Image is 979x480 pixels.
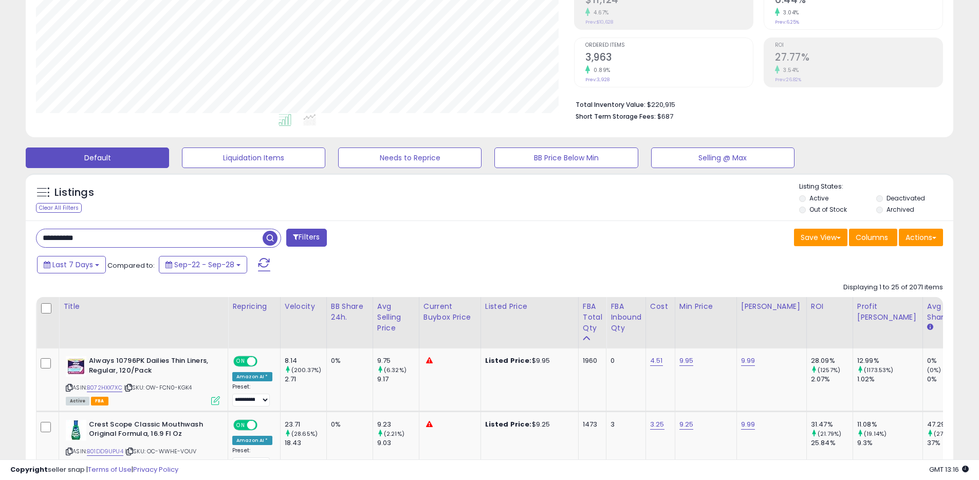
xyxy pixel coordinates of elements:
span: Last 7 Days [52,260,93,270]
div: Title [63,301,224,312]
h5: Listings [54,186,94,200]
div: 2.71 [285,375,326,384]
b: Listed Price: [485,419,532,429]
strong: Copyright [10,465,48,474]
img: 41yrxurclhL._SL40_.jpg [66,356,86,377]
div: 1473 [583,420,599,429]
button: BB Price Below Min [494,147,638,168]
span: | SKU: OC-WWHE-VOUV [125,447,196,455]
span: FBA [91,397,108,405]
div: Preset: [232,383,272,407]
b: Total Inventory Value: [576,100,645,109]
small: Prev: 26.82% [775,77,801,83]
small: 4.67% [590,9,609,16]
a: 3.25 [650,419,664,430]
span: OFF [256,357,272,366]
a: 9.99 [741,356,755,366]
button: Last 7 Days [37,256,106,273]
div: 37% [927,438,969,448]
div: Avg Selling Price [377,301,415,334]
label: Archived [886,205,914,214]
div: Velocity [285,301,322,312]
div: 18.43 [285,438,326,448]
button: Columns [849,229,897,246]
div: 0% [331,356,365,365]
img: 4121m3I1zqL._SL40_.jpg [66,420,86,440]
div: 47.29% [927,420,969,429]
div: Clear All Filters [36,203,82,213]
div: 12.99% [857,356,922,365]
a: B01DD9UPU4 [87,447,123,456]
span: ON [234,357,247,366]
small: (28.65%) [291,430,318,438]
div: Avg BB Share [927,301,965,323]
button: Save View [794,229,847,246]
div: ASIN: [66,356,220,404]
div: 9.23 [377,420,419,429]
label: Out of Stock [809,205,847,214]
small: Prev: 6.25% [775,19,799,25]
a: Terms of Use [88,465,132,474]
div: 23.71 [285,420,326,429]
div: 11.08% [857,420,922,429]
small: 3.54% [780,66,799,74]
small: (21.79%) [818,430,841,438]
div: 0% [927,375,969,384]
div: 1.02% [857,375,922,384]
div: [PERSON_NAME] [741,301,802,312]
div: 2.07% [811,375,853,384]
a: 9.99 [741,419,755,430]
span: Columns [856,232,888,243]
div: 3 [611,420,638,429]
small: (1257%) [818,366,840,374]
div: Amazon AI * [232,372,272,381]
span: All listings currently available for purchase on Amazon [66,397,89,405]
b: Listed Price: [485,356,532,365]
small: (2.21%) [384,430,404,438]
a: 9.95 [679,356,694,366]
div: seller snap | | [10,465,178,475]
b: Short Term Storage Fees: [576,112,656,121]
a: B072HXX7XC [87,383,122,392]
small: (6.32%) [384,366,407,374]
small: (1173.53%) [864,366,894,374]
button: Filters [286,229,326,247]
small: (0%) [927,366,941,374]
div: Displaying 1 to 25 of 2071 items [843,283,943,292]
small: Prev: $10,628 [585,19,613,25]
span: OFF [256,420,272,429]
div: 1960 [583,356,599,365]
div: Cost [650,301,671,312]
div: 31.47% [811,420,853,429]
span: | SKU: OW-FCN0-KGK4 [124,383,192,392]
div: 9.03 [377,438,419,448]
label: Active [809,194,828,202]
div: $9.25 [485,420,570,429]
div: BB Share 24h. [331,301,368,323]
div: Profit [PERSON_NAME] [857,301,918,323]
div: Preset: [232,447,272,470]
button: Liquidation Items [182,147,325,168]
a: 4.51 [650,356,663,366]
span: Sep-22 - Sep-28 [174,260,234,270]
div: ASIN: [66,420,220,468]
small: Avg BB Share. [927,323,933,332]
div: Min Price [679,301,732,312]
span: Compared to: [107,261,155,270]
div: FBA Total Qty [583,301,602,334]
span: Ordered Items [585,43,753,48]
span: 2025-10-6 13:16 GMT [929,465,969,474]
small: 0.89% [590,66,611,74]
div: Listed Price [485,301,574,312]
p: Listing States: [799,182,953,192]
div: FBA inbound Qty [611,301,641,334]
div: Current Buybox Price [423,301,476,323]
small: (200.37%) [291,366,321,374]
div: 8.14 [285,356,326,365]
small: Prev: 3,928 [585,77,609,83]
div: Repricing [232,301,276,312]
span: ROI [775,43,943,48]
div: 0% [927,356,969,365]
li: $220,915 [576,98,935,110]
button: Actions [899,229,943,246]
